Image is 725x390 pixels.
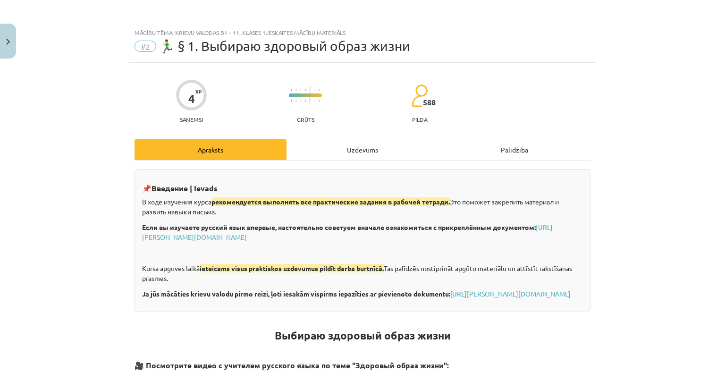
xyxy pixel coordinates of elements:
strong: 🎥 Посмотрите видео с учителем русского языка по теме "Здоровый образ жизни": [135,360,449,370]
img: students-c634bb4e5e11cddfef0936a35e636f08e4e9abd3cc4e673bd6f9a4125e45ecb1.svg [411,84,428,108]
p: Grūts [297,116,314,123]
img: icon-short-line-57e1e144782c952c97e751825c79c345078a6d821885a25fce030b3d8c18986b.svg [319,89,320,91]
div: Apraksts [135,139,287,160]
img: icon-short-line-57e1e144782c952c97e751825c79c345078a6d821885a25fce030b3d8c18986b.svg [305,100,306,102]
img: icon-short-line-57e1e144782c952c97e751825c79c345078a6d821885a25fce030b3d8c18986b.svg [300,89,301,91]
span: 🏃‍♂️ § 1. Выбираю здоровый образ жизни [159,38,410,54]
div: 4 [188,92,195,105]
strong: Введение | Ievads [152,183,218,193]
p: pilda [412,116,427,123]
img: icon-long-line-d9ea69661e0d244f92f715978eff75569469978d946b2353a9bb055b3ed8787d.svg [310,86,311,105]
img: icon-short-line-57e1e144782c952c97e751825c79c345078a6d821885a25fce030b3d8c18986b.svg [314,100,315,102]
img: icon-short-line-57e1e144782c952c97e751825c79c345078a6d821885a25fce030b3d8c18986b.svg [291,89,292,91]
img: icon-short-line-57e1e144782c952c97e751825c79c345078a6d821885a25fce030b3d8c18986b.svg [319,100,320,102]
span: ieteicams visus praktiskos uzdevumus pildīt darba burtnīcā. [200,264,384,272]
div: Mācību tēma: Krievu valodas b1 - 11. klases 1.ieskaites mācību materiāls [135,29,590,36]
span: XP [195,89,202,94]
span: #2 [135,41,156,52]
p: Kursa apguves laikā Tas palīdzēs nostiprināt apgūto materiālu un attīstīt rakstīšanas prasmes. [142,263,583,283]
img: icon-short-line-57e1e144782c952c97e751825c79c345078a6d821885a25fce030b3d8c18986b.svg [305,89,306,91]
strong: Если вы изучаете русский язык впервые, настоятельно советуем вначале ознакомиться с прикреплённым... [142,223,536,231]
img: icon-short-line-57e1e144782c952c97e751825c79c345078a6d821885a25fce030b3d8c18986b.svg [291,100,292,102]
p: Saņemsi [176,116,207,123]
span: 588 [423,98,436,107]
h3: 📌 [142,177,583,194]
a: [URL][PERSON_NAME][DOMAIN_NAME] [142,223,553,241]
img: icon-short-line-57e1e144782c952c97e751825c79c345078a6d821885a25fce030b3d8c18986b.svg [314,89,315,91]
a: [URL][PERSON_NAME][DOMAIN_NAME] [450,289,571,298]
strong: Ja jūs mācāties krievu valodu pirmo reizi, ļoti iesakām vispirms iepazīties ar pievienoto dokumentu: [142,289,450,298]
strong: Выбираю здоровый образ жизни [275,329,451,342]
img: icon-close-lesson-0947bae3869378f0d4975bcd49f059093ad1ed9edebbc8119c70593378902aed.svg [6,39,10,45]
p: В ходе изучения курса Это поможет закрепить материал и развить навыки письма. [142,197,583,217]
div: Uzdevums [287,139,438,160]
span: рекомендуется выполнять все практические задания в рабочей тетради. [211,197,450,206]
img: icon-short-line-57e1e144782c952c97e751825c79c345078a6d821885a25fce030b3d8c18986b.svg [300,100,301,102]
div: Palīdzība [438,139,590,160]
